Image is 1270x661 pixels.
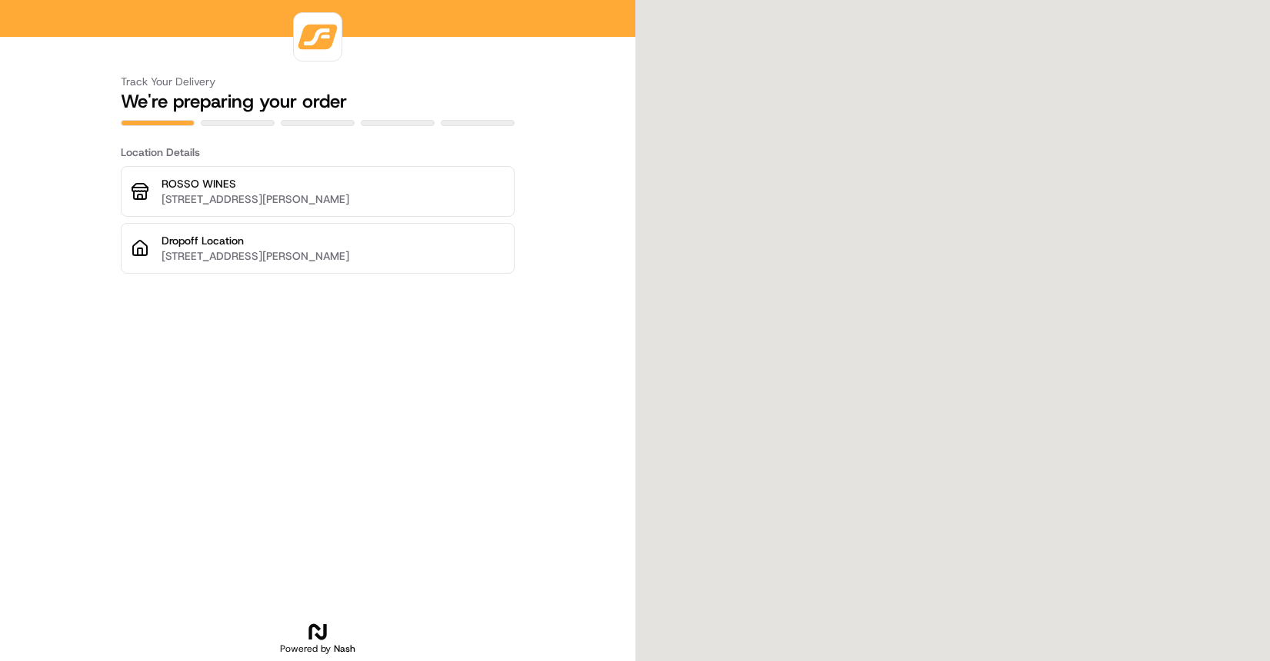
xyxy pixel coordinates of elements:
h3: Track Your Delivery [121,74,515,89]
span: Nash [334,643,355,655]
p: Dropoff Location [162,233,505,248]
img: logo-public_tracking_screen-VNDR-1688417501853.png [297,16,338,58]
p: [STREET_ADDRESS][PERSON_NAME] [162,191,505,207]
h2: Powered by [280,643,355,655]
p: [STREET_ADDRESS][PERSON_NAME] [162,248,505,264]
h3: Location Details [121,144,515,160]
p: ROSSO WINES [162,176,505,191]
h2: We're preparing your order [121,89,515,114]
